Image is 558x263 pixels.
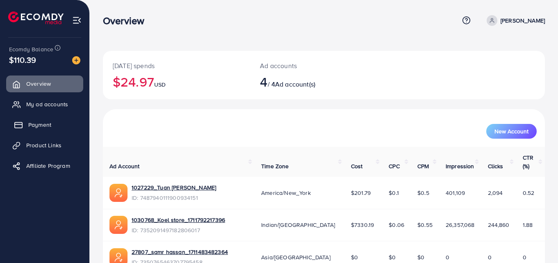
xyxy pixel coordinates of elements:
span: 2,094 [488,189,503,197]
span: $0.55 [417,221,433,229]
span: Product Links [26,141,61,149]
span: CPM [417,162,429,170]
span: $0 [351,253,358,261]
span: CTR (%) [523,153,533,170]
img: ic-ads-acc.e4c84228.svg [109,184,128,202]
img: menu [72,16,82,25]
span: Time Zone [261,162,289,170]
a: My ad accounts [6,96,83,112]
span: Impression [446,162,474,170]
span: Cost [351,162,363,170]
span: 0 [488,253,492,261]
button: New Account [486,124,537,139]
a: Overview [6,75,83,92]
span: $201.79 [351,189,371,197]
h3: Overview [103,15,151,27]
span: $110.39 [9,54,36,66]
span: $0.06 [389,221,404,229]
span: CPC [389,162,399,170]
span: 26,357,068 [446,221,475,229]
span: $0.1 [389,189,399,197]
iframe: Chat [523,226,552,257]
a: 1030768_Koel store_1711792217396 [132,216,225,224]
a: Affiliate Program [6,158,83,174]
span: ID: 7487940111900934151 [132,194,216,202]
span: Affiliate Program [26,162,70,170]
p: Ad accounts [260,61,351,71]
p: [DATE] spends [113,61,240,71]
span: New Account [494,128,528,134]
p: [PERSON_NAME] [501,16,545,25]
a: 27807_samr hassan_1711483482364 [132,248,228,256]
span: USD [154,80,166,89]
a: [PERSON_NAME] [483,15,545,26]
span: 1.88 [523,221,533,229]
span: 0 [523,253,526,261]
span: 0.52 [523,189,535,197]
a: 1027229_Tuan [PERSON_NAME] [132,183,216,192]
span: Payment [28,121,51,129]
span: Asia/[GEOGRAPHIC_DATA] [261,253,330,261]
span: Indian/[GEOGRAPHIC_DATA] [261,221,335,229]
img: image [72,56,80,64]
span: ID: 7352091497182806017 [132,226,225,234]
img: ic-ads-acc.e4c84228.svg [109,216,128,234]
span: Overview [26,80,51,88]
span: Ecomdy Balance [9,45,53,53]
span: $0 [389,253,396,261]
span: Ad account(s) [275,80,315,89]
img: logo [8,11,64,24]
span: $0.5 [417,189,429,197]
span: Clicks [488,162,503,170]
span: Ad Account [109,162,140,170]
a: Payment [6,117,83,133]
h2: $24.97 [113,74,240,89]
span: America/New_York [261,189,311,197]
span: $0 [417,253,424,261]
span: $7330.19 [351,221,374,229]
span: My ad accounts [26,100,68,108]
span: 0 [446,253,449,261]
a: Product Links [6,137,83,153]
h2: / 4 [260,74,351,89]
span: 401,109 [446,189,465,197]
span: 244,860 [488,221,510,229]
span: 4 [260,72,267,91]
